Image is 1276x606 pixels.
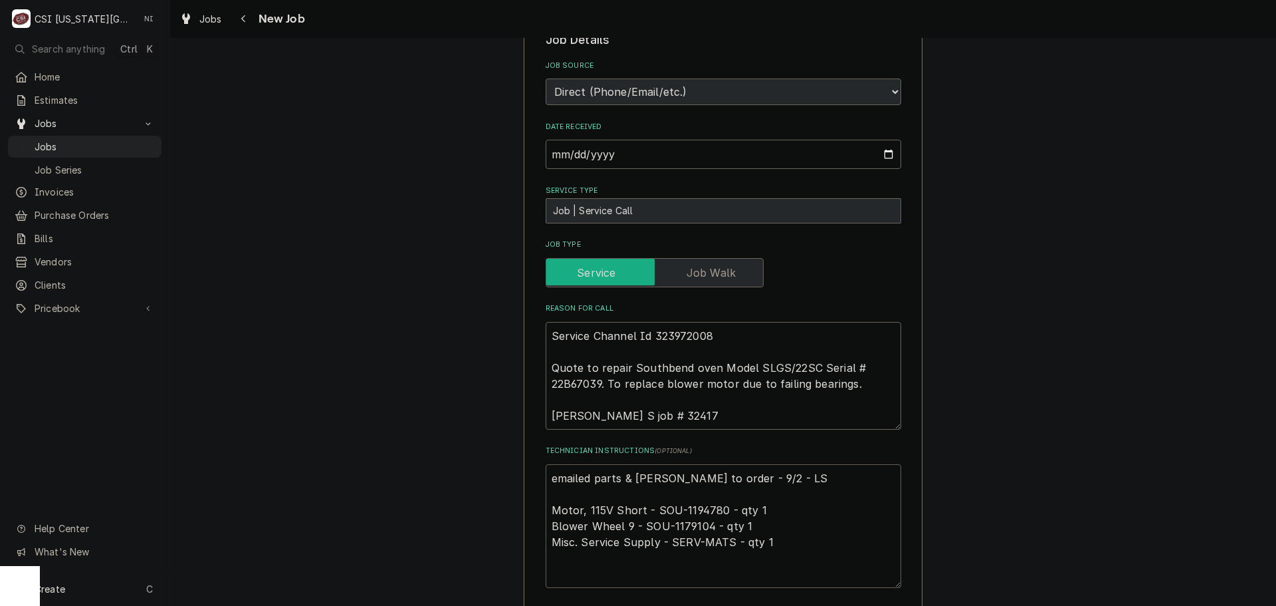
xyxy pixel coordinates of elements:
[546,239,901,250] label: Job Type
[35,70,155,84] span: Home
[35,185,155,199] span: Invoices
[8,37,161,61] button: Search anythingCtrlK
[546,446,901,456] label: Technician Instructions
[35,255,155,269] span: Vendors
[12,9,31,28] div: CSI Kansas City's Avatar
[8,227,161,249] a: Bills
[255,10,305,28] span: New Job
[199,12,222,26] span: Jobs
[546,186,901,196] label: Service Type
[546,464,901,588] textarea: emailed parts & [PERSON_NAME] to order - 9/2 - LS Motor, 115V Short - SOU-1194780 - qty 1 Blower ...
[147,42,153,56] span: K
[35,163,155,177] span: Job Series
[140,9,158,28] div: Nate Ingram's Avatar
[8,274,161,296] a: Clients
[8,541,161,563] a: Go to What's New
[546,322,901,430] textarea: Service Channel Id 323972008 Quote to repair Southbend oven Model SLGS/22SC Serial # 22B67039. To...
[546,31,901,49] legend: Job Details
[8,518,161,539] a: Go to Help Center
[8,66,161,88] a: Home
[8,112,161,134] a: Go to Jobs
[120,42,138,56] span: Ctrl
[35,140,155,154] span: Jobs
[35,278,155,292] span: Clients
[8,136,161,158] a: Jobs
[8,89,161,111] a: Estimates
[8,251,161,273] a: Vendors
[12,9,31,28] div: C
[35,301,135,315] span: Pricebook
[8,297,161,319] a: Go to Pricebook
[546,61,901,71] label: Job Source
[546,122,901,132] label: Date Received
[546,186,901,224] div: Service Type
[546,258,901,287] div: Service
[546,239,901,287] div: Job Type
[233,8,255,29] button: Navigate back
[546,446,901,587] div: Technician Instructions
[8,181,161,203] a: Invoices
[546,303,901,314] label: Reason For Call
[546,61,901,105] div: Job Source
[35,116,135,130] span: Jobs
[546,198,901,224] div: Job | Service Call
[32,42,105,56] span: Search anything
[35,208,155,222] span: Purchase Orders
[546,140,901,169] input: yyyy-mm-dd
[174,8,227,30] a: Jobs
[8,159,161,181] a: Job Series
[546,122,901,169] div: Date Received
[655,447,692,454] span: ( optional )
[140,9,158,28] div: NI
[35,583,65,595] span: Create
[35,545,154,559] span: What's New
[35,12,132,26] div: CSI [US_STATE][GEOGRAPHIC_DATA]
[35,231,155,245] span: Bills
[35,93,155,107] span: Estimates
[146,582,153,596] span: C
[35,522,154,535] span: Help Center
[8,204,161,226] a: Purchase Orders
[546,303,901,429] div: Reason For Call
